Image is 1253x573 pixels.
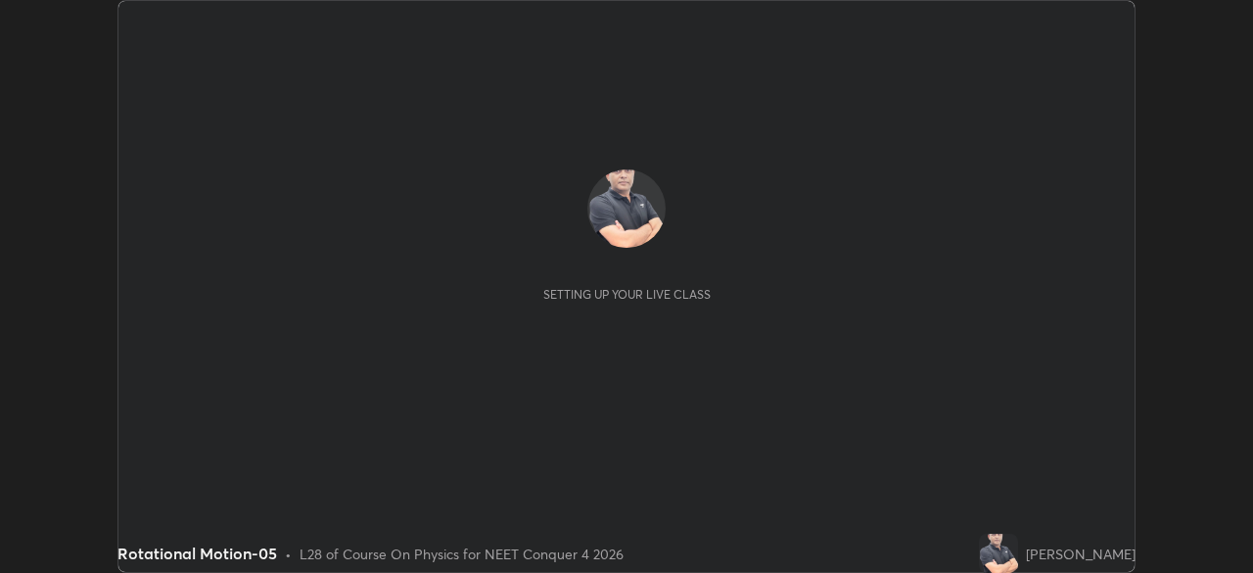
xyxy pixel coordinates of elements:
[1026,544,1136,564] div: [PERSON_NAME]
[285,544,292,564] div: •
[117,542,277,565] div: Rotational Motion-05
[587,169,666,248] img: 2cedd6bda10141d99be5a37104ce2ff3.png
[543,287,711,302] div: Setting up your live class
[300,544,624,564] div: L28 of Course On Physics for NEET Conquer 4 2026
[979,534,1018,573] img: 2cedd6bda10141d99be5a37104ce2ff3.png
